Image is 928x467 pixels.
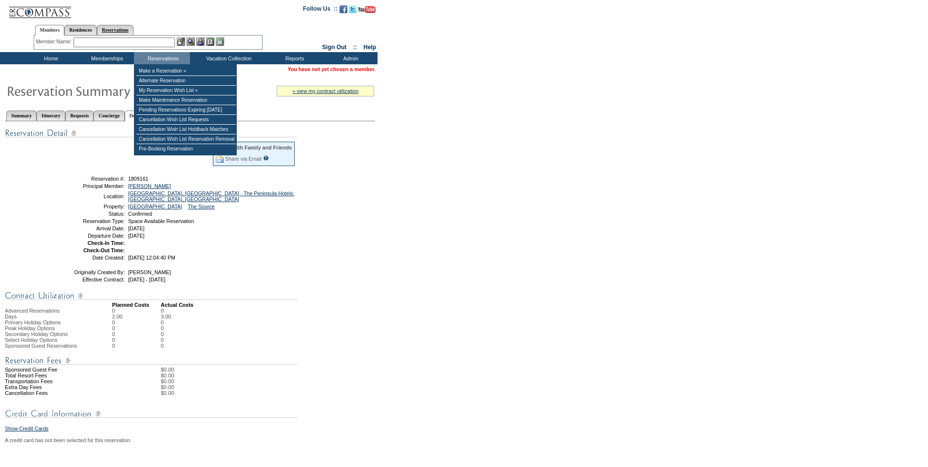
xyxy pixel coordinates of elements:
span: 1809161 [128,176,149,182]
a: Subscribe to our YouTube Channel [358,8,376,14]
img: Become our fan on Facebook [340,5,347,13]
td: Status: [55,211,125,217]
span: [DATE] - [DATE] [128,277,166,282]
td: Cancellation Wish List Reservation Removal [136,134,236,144]
td: $0.00 [161,378,375,384]
td: $0.00 [161,373,375,378]
a: Become our fan on Facebook [340,8,347,14]
img: Subscribe to our YouTube Channel [358,6,376,13]
span: Peak Holiday Options [5,325,55,331]
td: Make a Reservation » [136,66,236,76]
td: Property: [55,204,125,209]
a: Concierge [94,111,124,121]
span: Secondary Holiday Options [5,331,68,337]
img: Reservaton Summary [6,81,201,100]
td: 0 [161,337,171,343]
a: Share via Email [225,156,262,162]
td: Cancellation Wish List Requests [136,115,236,125]
td: Memberships [78,52,134,64]
img: Reservations [206,37,214,46]
span: Select Holiday Options [5,337,57,343]
td: Reservation #: [55,176,125,182]
td: Reports [265,52,322,64]
td: Reservations [134,52,190,64]
td: Originally Created By: [55,269,125,275]
span: :: [353,44,357,51]
td: Extra Day Fees [5,384,112,390]
td: Planned Costs [112,302,161,308]
a: Follow us on Twitter [349,8,357,14]
div: Member Name: [36,37,74,46]
img: Follow us on Twitter [349,5,357,13]
a: » view my contract utilization [292,88,359,94]
a: The Source [188,204,215,209]
img: Impersonate [196,37,205,46]
td: 0 [161,343,171,349]
span: Primary Holiday Options [5,319,61,325]
td: $0.00 [161,384,375,390]
span: Confirmed [128,211,152,217]
td: Alternate Reservation [136,76,236,86]
span: [DATE] [128,233,145,239]
td: My Reservation Wish List » [136,86,236,95]
img: Credit Card Information [5,408,297,420]
td: Effective Contract: [55,277,125,282]
strong: Check-Out Time: [83,247,125,253]
td: 0 [112,325,161,331]
span: Sponsored Guest Reservations [5,343,77,349]
a: Itinerary [37,111,65,121]
td: 0 [112,319,161,325]
td: Make Maintenance Reservation [136,95,236,105]
a: Requests [65,111,94,121]
td: Pre-Booking Reservation [136,144,236,153]
a: Show Credit Cards [5,426,48,431]
td: 0 [112,337,161,343]
a: [GEOGRAPHIC_DATA] [128,204,182,209]
td: Principal Member: [55,183,125,189]
img: b_calculator.gif [216,37,224,46]
td: 3.00 [161,314,171,319]
a: Detail [125,111,147,121]
td: Date Created: [55,255,125,261]
img: Reservation Detail [5,127,297,139]
a: Members [35,25,65,36]
a: Summary [6,111,37,121]
td: Pending Reservations Expiring [DATE] [136,105,236,115]
td: 0 [112,308,161,314]
td: Arrival Date: [55,225,125,231]
input: What is this? [263,155,269,161]
td: $0.00 [161,367,375,373]
td: Transportation Fees [5,378,112,384]
td: Departure Date: [55,233,125,239]
td: Home [22,52,78,64]
span: [DATE] 12:04:40 PM [128,255,175,261]
a: [GEOGRAPHIC_DATA], [GEOGRAPHIC_DATA] - The Peninsula Hotels: [GEOGRAPHIC_DATA], [GEOGRAPHIC_DATA] [128,190,294,202]
td: 2.00 [112,314,161,319]
td: Location: [55,190,125,202]
td: Cancellation Wish List Holdback Matches [136,125,236,134]
img: Contract Utilization [5,290,297,302]
a: Residences [64,25,97,35]
a: Sign Out [322,44,346,51]
td: Follow Us :: [303,4,338,16]
td: $0.00 [161,390,375,396]
td: Reservation Type: [55,218,125,224]
span: Space Available Reservation [128,218,194,224]
span: [DATE] [128,225,145,231]
span: You have not yet chosen a member. [288,66,376,72]
strong: Check-In Time: [88,240,125,246]
a: [PERSON_NAME] [128,183,171,189]
img: Reservation Fees [5,355,297,367]
div: Share With Family and Friends [216,145,292,150]
td: 0 [112,331,161,337]
td: Admin [322,52,378,64]
td: 0 [112,343,161,349]
td: Vacation Collection [190,52,265,64]
a: Help [363,44,376,51]
td: 0 [161,331,171,337]
span: [PERSON_NAME] [128,269,171,275]
span: Days [5,314,17,319]
img: b_edit.gif [177,37,185,46]
a: Reservations [97,25,133,35]
span: Advanced Reservations [5,308,60,314]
